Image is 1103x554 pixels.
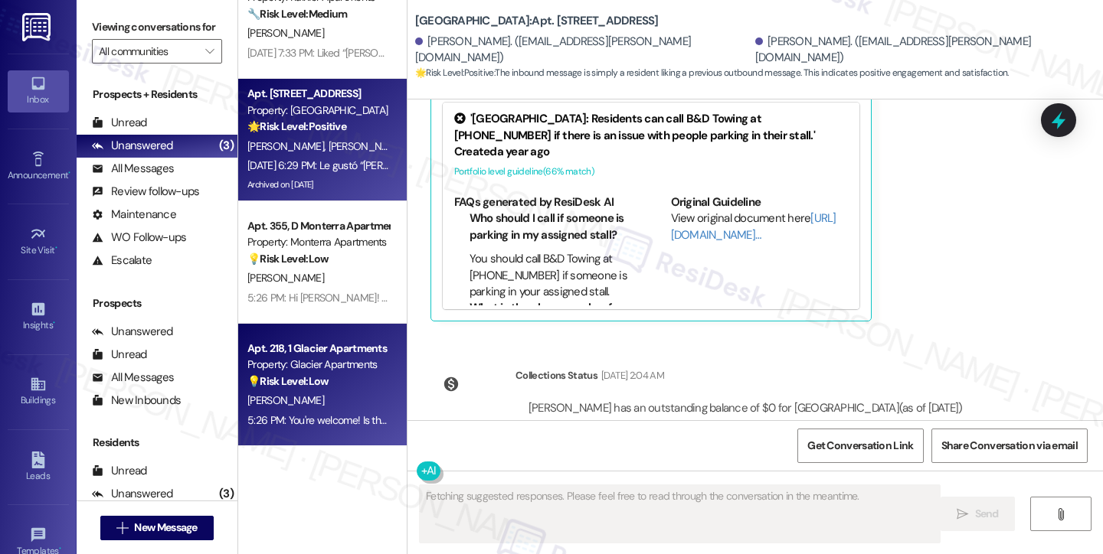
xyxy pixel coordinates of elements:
[671,194,761,210] b: Original Guideline
[205,45,214,57] i: 
[247,252,329,266] strong: 💡 Risk Level: Low
[92,370,174,386] div: All Messages
[247,341,389,357] div: Apt. 218, 1 Glacier Apartments
[134,520,197,536] span: New Message
[470,300,631,333] li: What is the phone number for the towing company?
[941,438,1078,454] span: Share Conversation via email
[931,429,1088,463] button: Share Conversation via email
[8,447,69,488] a: Leads
[247,139,329,153] span: [PERSON_NAME]
[8,221,69,262] a: Site Visit •
[247,413,567,427] div: 5:26 PM: You're welcome! Is there anything else that I can help you with?
[797,429,923,463] button: Get Conversation Link
[92,15,222,39] label: Viewing conversations for
[1055,508,1066,520] i: 
[454,111,848,144] div: '[GEOGRAPHIC_DATA]: Residents can call B&D Towing at [PHONE_NUMBER] if there is an issue with peo...
[8,70,69,112] a: Inbox
[957,508,968,520] i: 
[470,251,631,300] li: You should call B&D Towing at [PHONE_NUMBER] if someone is parking in your assigned stall.
[92,161,174,177] div: All Messages
[92,347,147,363] div: Unread
[415,13,659,29] b: [GEOGRAPHIC_DATA]: Apt. [STREET_ADDRESS]
[215,482,237,506] div: (3)
[247,271,324,285] span: [PERSON_NAME]
[92,393,181,409] div: New Inbounds
[99,39,198,64] input: All communities
[92,207,176,223] div: Maintenance
[77,435,237,451] div: Residents
[8,371,69,412] a: Buildings
[92,115,147,131] div: Unread
[92,253,152,269] div: Escalate
[92,138,173,154] div: Unanswered
[53,318,55,328] span: •
[247,234,389,250] div: Property: Monterra Apartments
[247,357,389,373] div: Property: Glacier Apartments
[116,522,128,534] i: 
[328,139,404,153] span: [PERSON_NAME]
[454,164,848,180] div: Portfolio level guideline ( 66 % match)
[941,497,1015,531] button: Send
[55,243,57,253] span: •
[22,13,54,41] img: ResiDesk Logo
[415,34,751,67] div: [PERSON_NAME]. ([EMAIL_ADDRESS][PERSON_NAME][DOMAIN_NAME])
[597,367,664,383] div: [DATE] 2:04 AM
[8,296,69,337] a: Insights •
[215,134,237,158] div: (3)
[671,210,848,243] div: View original document here
[415,65,1009,81] span: : The inbound message is simply a resident liking a previous outbound message. This indicates pos...
[68,168,70,178] span: •
[247,374,329,388] strong: 💡 Risk Level: Low
[807,438,913,454] span: Get Conversation Link
[247,218,389,234] div: Apt. 355, D Monterra Apartments
[454,194,614,210] b: FAQs generated by ResiDesk AI
[247,26,324,40] span: [PERSON_NAME]
[415,67,494,79] strong: 🌟 Risk Level: Positive
[755,34,1092,67] div: [PERSON_NAME]. ([EMAIL_ADDRESS][PERSON_NAME][DOMAIN_NAME])
[529,400,963,416] div: [PERSON_NAME] has an outstanding balance of $0 for [GEOGRAPHIC_DATA] (as of [DATE])
[515,367,597,383] div: Collections Status
[975,506,999,522] span: Send
[247,103,389,119] div: Property: [GEOGRAPHIC_DATA]
[470,210,631,243] li: Who should I call if someone is parking in my assigned stall?
[247,393,324,407] span: [PERSON_NAME]
[77,295,237,311] div: Prospects
[247,86,389,102] div: Apt. [STREET_ADDRESS]
[92,324,173,340] div: Unanswered
[671,210,836,242] a: [URL][DOMAIN_NAME]…
[92,486,173,502] div: Unanswered
[247,46,823,60] div: [DATE] 7:33 PM: Liked “[PERSON_NAME] (Rainier Apartments): Got it! I'll keep you updated once I h...
[420,485,940,543] textarea: Fetching suggested responses. Please feel free to read through the conversation in the meantime.
[454,144,848,160] div: Created a year ago
[77,86,237,103] div: Prospects + Residents
[92,463,147,479] div: Unread
[59,543,61,554] span: •
[92,230,186,246] div: WO Follow-ups
[92,184,199,200] div: Review follow-ups
[100,516,214,540] button: New Message
[246,175,391,194] div: Archived on [DATE]
[247,119,346,133] strong: 🌟 Risk Level: Positive
[247,7,347,21] strong: 🔧 Risk Level: Medium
